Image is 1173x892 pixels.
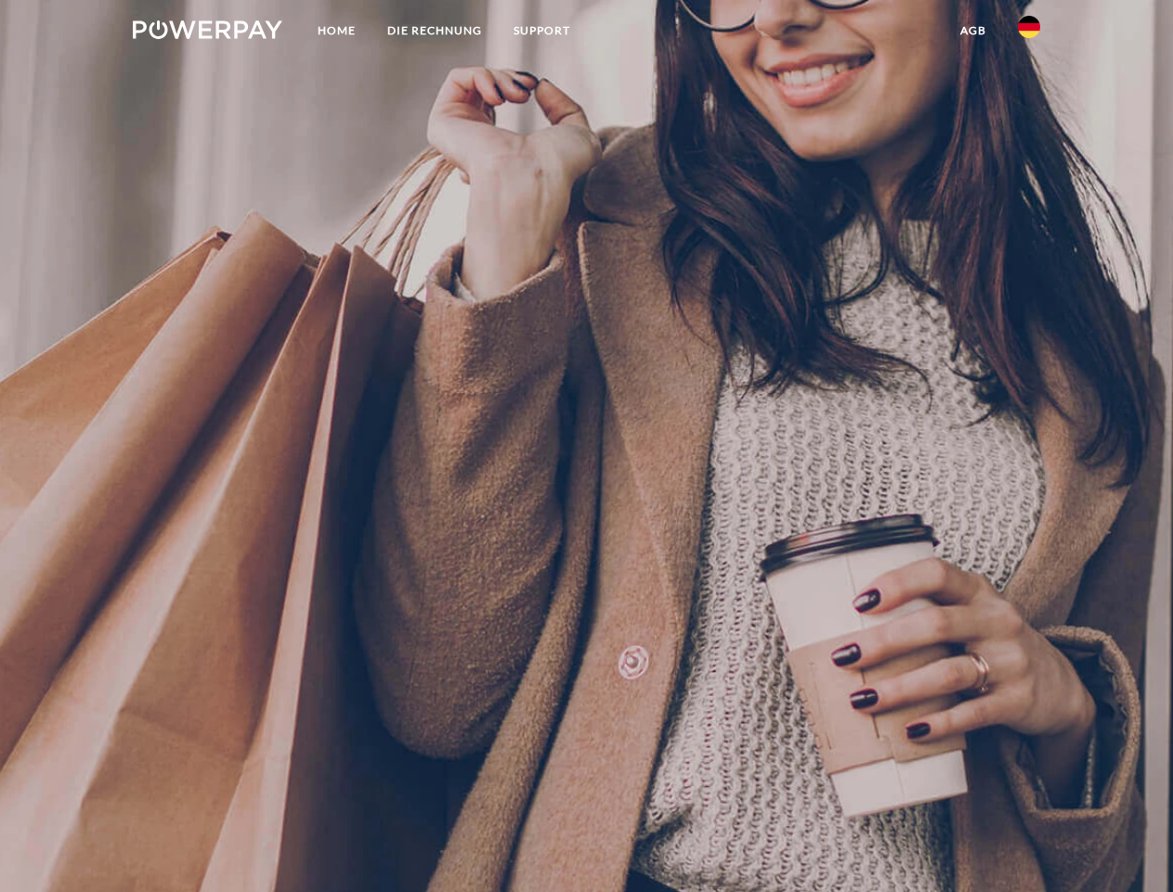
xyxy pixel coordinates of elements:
[371,14,498,47] a: DIE RECHNUNG
[498,14,586,47] a: SUPPORT
[1018,16,1040,38] img: de
[945,14,1002,47] a: agb
[302,14,371,47] a: Home
[133,20,282,39] img: logo-powerpay-white.svg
